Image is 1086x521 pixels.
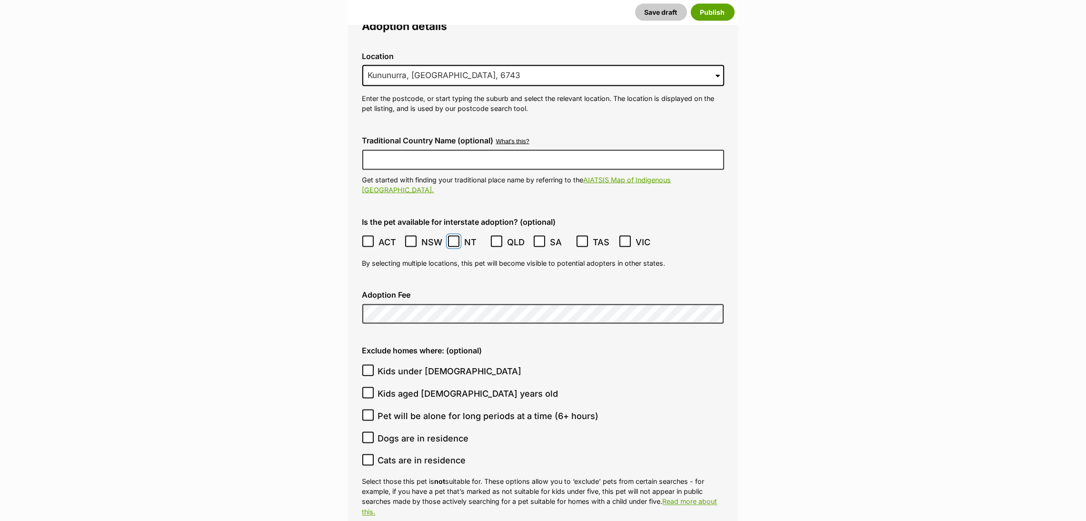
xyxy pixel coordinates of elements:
[635,3,687,20] button: Save draft
[362,498,717,516] a: Read more about this.
[362,136,494,145] label: Traditional Country Name (optional)
[362,175,724,195] p: Get started with finding your traditional place name by referring to the
[362,218,724,226] label: Is the pet available for interstate adoption? (optional)
[550,236,571,249] span: SA
[378,432,469,445] span: Dogs are in residence
[593,236,614,249] span: TAS
[362,93,724,114] p: Enter the postcode, or start typing the suburb and select the relevant location. The location is ...
[636,236,657,249] span: VIC
[378,387,558,400] span: Kids aged [DEMOGRAPHIC_DATA] years old
[507,236,528,249] span: QLD
[421,236,443,249] span: NSW
[362,20,724,32] legend: Adoption details
[435,478,446,486] strong: not
[464,236,486,249] span: NT
[362,52,724,60] label: Location
[378,454,466,467] span: Cats are in residence
[362,346,724,355] label: Exclude homes where: (optional)
[362,477,724,517] p: Select those this pet is suitable for. These options allow you to ‘exclude’ pets from certain sea...
[379,236,400,249] span: ACT
[691,3,735,20] button: Publish
[362,65,724,86] input: Enter suburb or postcode
[378,365,522,378] span: Kids under [DEMOGRAPHIC_DATA]
[362,291,724,299] label: Adoption Fee
[378,410,599,422] span: Pet will be alone for long periods at a time (6+ hours)
[362,258,724,268] p: By selecting multiple locations, this pet will become visible to potential adopters in other states.
[496,138,529,145] button: What's this?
